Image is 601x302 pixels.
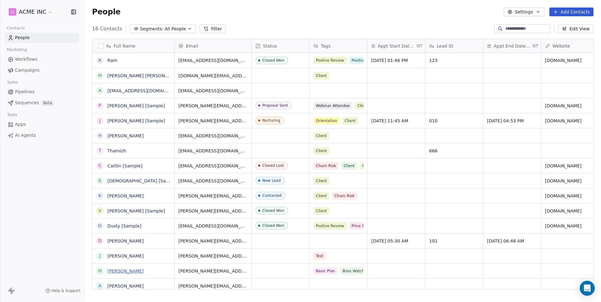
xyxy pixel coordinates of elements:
button: DACME INC [8,7,54,17]
div: D [98,238,102,244]
div: Nurturing [262,118,280,123]
div: h [98,72,102,79]
div: Lead ID [425,39,483,53]
div: grid [92,53,175,290]
span: [PERSON_NAME][EMAIL_ADDRESS][DOMAIN_NAME] [178,193,248,199]
span: [EMAIL_ADDRESS][DOMAIN_NAME] [178,223,248,229]
a: [DOMAIN_NAME] [545,193,582,198]
a: [PERSON_NAME] [Sample] [107,103,165,108]
div: S [99,177,101,184]
div: C [98,162,101,169]
span: [PERSON_NAME][EMAIL_ADDRESS][DOMAIN_NAME] [178,268,248,274]
div: D [98,223,102,229]
a: [DOMAIN_NAME] [545,58,582,63]
div: Closed Won [262,208,284,213]
span: [PERSON_NAME][EMAIL_ADDRESS][DOMAIN_NAME] [178,118,248,124]
span: IST [532,44,538,49]
span: 16 Contacts [92,25,122,33]
span: [EMAIL_ADDRESS][DOMAIN_NAME] [178,163,248,169]
a: [PERSON_NAME] [107,133,144,138]
span: Test [313,252,326,260]
span: Client [313,192,329,200]
span: Appt Start Date/Time [378,43,415,49]
div: Status [252,39,309,53]
div: Open Intercom Messenger [580,281,595,296]
span: Price Sensitive [349,222,382,230]
div: Full Name [92,39,174,53]
div: H [98,268,102,274]
span: All People [165,26,186,32]
span: Boss Watching [340,267,372,275]
span: Client [313,147,329,155]
span: Sequences [15,100,39,106]
span: Campaigns [15,67,39,74]
span: 666 [429,148,479,154]
span: Client [342,117,358,125]
span: Sales [4,78,21,87]
span: People [92,7,121,17]
span: 010 [429,118,479,124]
a: [DOMAIN_NAME] [545,118,582,123]
a: [PERSON_NAME] [107,253,144,258]
button: Add Contacts [549,8,593,16]
span: Webinar Attendee [313,102,352,110]
a: Caitlin [Sample] [107,163,142,168]
a: [PERSON_NAME] [107,238,144,243]
div: J [99,117,100,124]
div: Proposal Sent [262,103,288,108]
span: Postive Review [313,57,347,64]
div: Website [541,39,599,53]
span: [EMAIL_ADDRESS][DOMAIN_NAME] [178,148,248,154]
span: Client [313,72,329,79]
div: Contacted [262,193,282,198]
span: Client [341,162,357,170]
span: Client [313,207,329,215]
span: Website [552,43,570,49]
span: AI Agents [15,132,36,139]
a: Workflows [5,54,79,64]
a: [DOMAIN_NAME] [545,163,582,168]
span: [PERSON_NAME][EMAIL_ADDRESS][DOMAIN_NAME] [178,283,248,289]
a: [PERSON_NAME] [107,193,144,198]
span: [EMAIL_ADDRESS][DOMAIN_NAME] [178,57,248,64]
a: [DOMAIN_NAME] [545,103,582,108]
a: People [5,33,79,43]
span: Client [360,162,376,170]
div: New Lead [262,178,281,183]
div: Appt Start Date/TimeIST [367,39,425,53]
a: Thamizh [107,148,126,153]
div: V [98,207,101,214]
div: Closed Lost [262,163,284,168]
span: [PERSON_NAME][EMAIL_ADDRESS][DOMAIN_NAME] [178,208,248,214]
span: IST [417,44,423,49]
span: [PERSON_NAME][EMAIL_ADDRESS][DOMAIN_NAME] [178,103,248,109]
span: Client [313,177,329,185]
span: Email [186,43,198,49]
span: Segments: [140,26,163,32]
button: Filter [200,24,226,33]
div: H [98,132,102,139]
span: [DOMAIN_NAME][EMAIL_ADDRESS][DOMAIN_NAME] [178,73,248,79]
a: [DOMAIN_NAME] [545,178,582,183]
span: [DATE] 11:45 AM [371,118,421,124]
a: [PERSON_NAME] [PERSON_NAME] [107,73,182,78]
div: K [98,192,101,199]
span: Apps [15,121,26,128]
div: Closed Won [262,58,284,63]
span: Help & Support [52,288,80,293]
span: Tags [321,43,331,49]
span: Status [263,43,277,49]
span: Tools [4,110,20,120]
div: Appt End Date/TimeIST [483,39,541,53]
span: [PERSON_NAME][EMAIL_ADDRESS][DOMAIN_NAME] [178,238,248,244]
a: [PERSON_NAME] [107,284,144,289]
a: AI Agents [5,130,79,141]
span: [DATE] 06:48 AM [487,238,537,244]
span: Orientation [313,117,340,125]
a: Dusty [Sample] [107,223,141,228]
span: [DATE] 01:46 PM [371,57,421,64]
span: ACME INC [19,8,46,16]
a: [DOMAIN_NAME] [545,223,582,228]
div: A [98,283,101,289]
span: Positive Review [349,57,383,64]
